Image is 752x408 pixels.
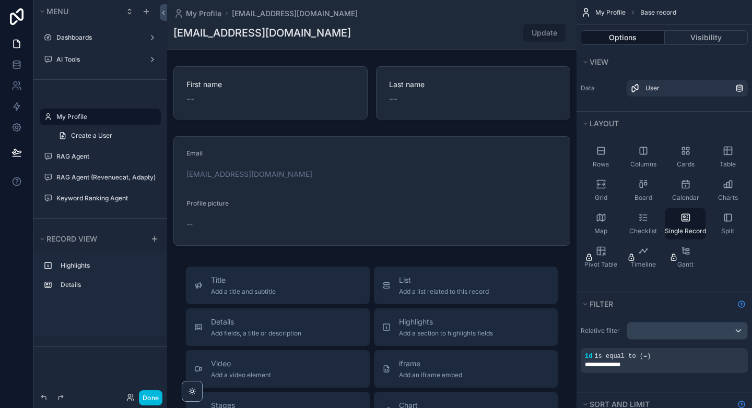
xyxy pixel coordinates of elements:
[593,160,609,169] span: Rows
[627,80,748,97] a: User
[46,234,97,243] span: Record view
[708,208,748,239] button: Split
[590,57,608,66] span: View
[56,173,156,182] label: RAG Agent (Revenuecat, Adapty)
[173,26,351,40] h1: [EMAIL_ADDRESS][DOMAIN_NAME]
[33,253,167,304] div: scrollable content
[634,194,652,202] span: Board
[665,242,706,273] button: Gantt
[645,84,660,92] span: User
[623,175,663,206] button: Board
[595,8,626,17] span: My Profile
[56,113,155,121] label: My Profile
[708,141,748,173] button: Table
[581,208,621,239] button: Map
[665,227,706,235] span: Single Record
[665,208,706,239] button: Single Record
[640,8,676,17] span: Base record
[630,260,656,269] span: Timeline
[718,194,738,202] span: Charts
[629,227,657,235] span: Checklist
[61,281,152,289] label: Details
[720,160,736,169] span: Table
[623,208,663,239] button: Checklist
[585,353,592,360] span: id
[721,227,734,235] span: Split
[581,116,742,131] button: Layout
[665,141,706,173] button: Cards
[173,8,221,19] a: My Profile
[623,242,663,273] button: Timeline
[590,299,613,308] span: Filter
[595,194,607,202] span: Grid
[71,131,112,140] span: Create a User
[581,242,621,273] button: Pivot Table
[737,300,746,308] svg: Show help information
[186,8,221,19] span: My Profile
[581,175,621,206] button: Grid
[46,7,68,16] span: Menu
[38,232,144,246] button: Record view
[581,141,621,173] button: Rows
[665,30,748,45] button: Visibility
[584,260,617,269] span: Pivot Table
[623,141,663,173] button: Columns
[581,327,622,335] label: Relative filter
[594,227,607,235] span: Map
[38,110,157,124] button: Hidden pages
[56,55,140,64] label: AI Tools
[677,160,695,169] span: Cards
[581,30,665,45] button: Options
[590,119,619,128] span: Layout
[581,297,733,311] button: Filter
[56,194,155,202] label: Keyword Ranking Agent
[708,175,748,206] button: Charts
[56,33,140,42] label: Dashboards
[232,8,358,19] a: [EMAIL_ADDRESS][DOMAIN_NAME]
[38,4,119,19] button: Menu
[56,152,155,161] label: RAG Agent
[630,160,656,169] span: Columns
[52,127,161,144] a: Create a User
[61,261,152,270] label: Highlights
[672,194,699,202] span: Calendar
[139,390,162,405] button: Done
[665,175,706,206] button: Calendar
[677,260,694,269] span: Gantt
[581,55,742,69] button: View
[581,84,622,92] label: Data
[594,353,651,360] span: is equal to (=)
